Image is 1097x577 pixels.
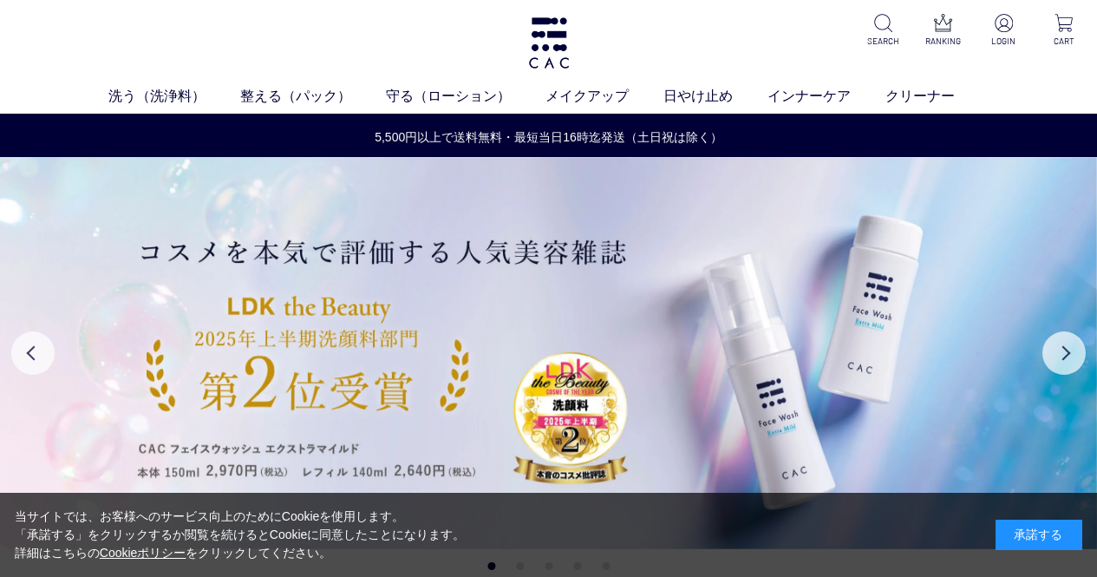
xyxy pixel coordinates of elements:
a: LOGIN [984,14,1023,48]
a: 5,500円以上で送料無料・最短当日16時迄発送（土日祝は除く） [1,128,1096,147]
a: 整える（パック） [240,86,386,107]
p: RANKING [924,35,963,48]
a: RANKING [924,14,963,48]
a: CART [1044,14,1083,48]
p: CART [1044,35,1083,48]
a: インナーケア [767,86,885,107]
div: 当サイトでは、お客様へのサービス向上のためにCookieを使用します。 「承諾する」をクリックするか閲覧を続けるとCookieに同意したことになります。 詳細はこちらの をクリックしてください。 [15,508,466,562]
button: Next [1042,331,1086,375]
p: SEARCH [864,35,903,48]
a: 日やけ止め [663,86,767,107]
div: 承諾する [996,520,1082,550]
a: メイクアップ [545,86,663,107]
button: Previous [11,331,55,375]
p: LOGIN [984,35,1023,48]
a: 守る（ローション） [386,86,545,107]
a: SEARCH [864,14,903,48]
a: クリーナー [885,86,989,107]
img: logo [526,17,571,69]
a: Cookieポリシー [100,546,186,560]
a: 洗う（洗浄料） [108,86,240,107]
